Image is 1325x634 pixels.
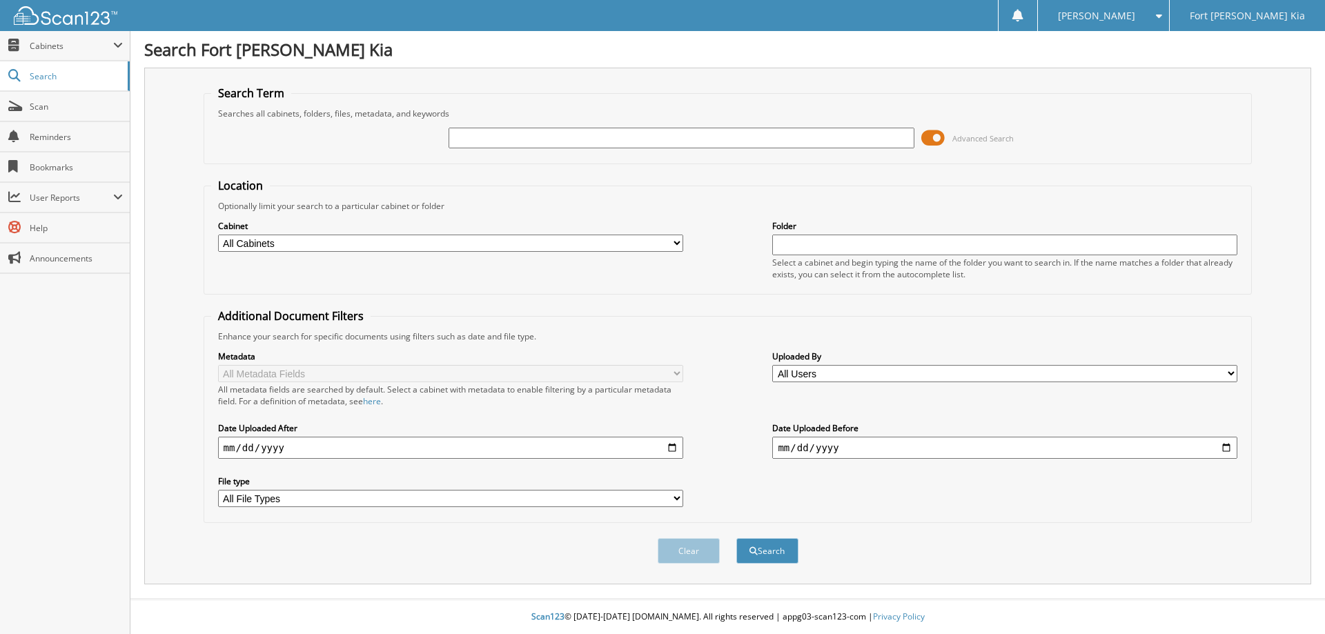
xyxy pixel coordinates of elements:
[1058,12,1135,20] span: [PERSON_NAME]
[873,611,925,622] a: Privacy Policy
[363,395,381,407] a: here
[211,178,270,193] legend: Location
[30,131,123,143] span: Reminders
[211,108,1245,119] div: Searches all cabinets, folders, files, metadata, and keywords
[218,437,683,459] input: start
[952,133,1014,143] span: Advanced Search
[30,192,113,204] span: User Reports
[218,220,683,232] label: Cabinet
[772,220,1237,232] label: Folder
[30,161,123,173] span: Bookmarks
[772,350,1237,362] label: Uploaded By
[218,350,683,362] label: Metadata
[218,384,683,407] div: All metadata fields are searched by default. Select a cabinet with metadata to enable filtering b...
[30,252,123,264] span: Announcements
[211,200,1245,212] div: Optionally limit your search to a particular cabinet or folder
[736,538,798,564] button: Search
[211,308,371,324] legend: Additional Document Filters
[30,222,123,234] span: Help
[772,257,1237,280] div: Select a cabinet and begin typing the name of the folder you want to search in. If the name match...
[531,611,565,622] span: Scan123
[130,600,1325,634] div: © [DATE]-[DATE] [DOMAIN_NAME]. All rights reserved | appg03-scan123-com |
[658,538,720,564] button: Clear
[211,330,1245,342] div: Enhance your search for specific documents using filters such as date and file type.
[218,475,683,487] label: File type
[30,40,113,52] span: Cabinets
[1190,12,1305,20] span: Fort [PERSON_NAME] Kia
[14,6,117,25] img: scan123-logo-white.svg
[772,422,1237,434] label: Date Uploaded Before
[218,422,683,434] label: Date Uploaded After
[144,38,1311,61] h1: Search Fort [PERSON_NAME] Kia
[30,70,121,82] span: Search
[772,437,1237,459] input: end
[30,101,123,112] span: Scan
[211,86,291,101] legend: Search Term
